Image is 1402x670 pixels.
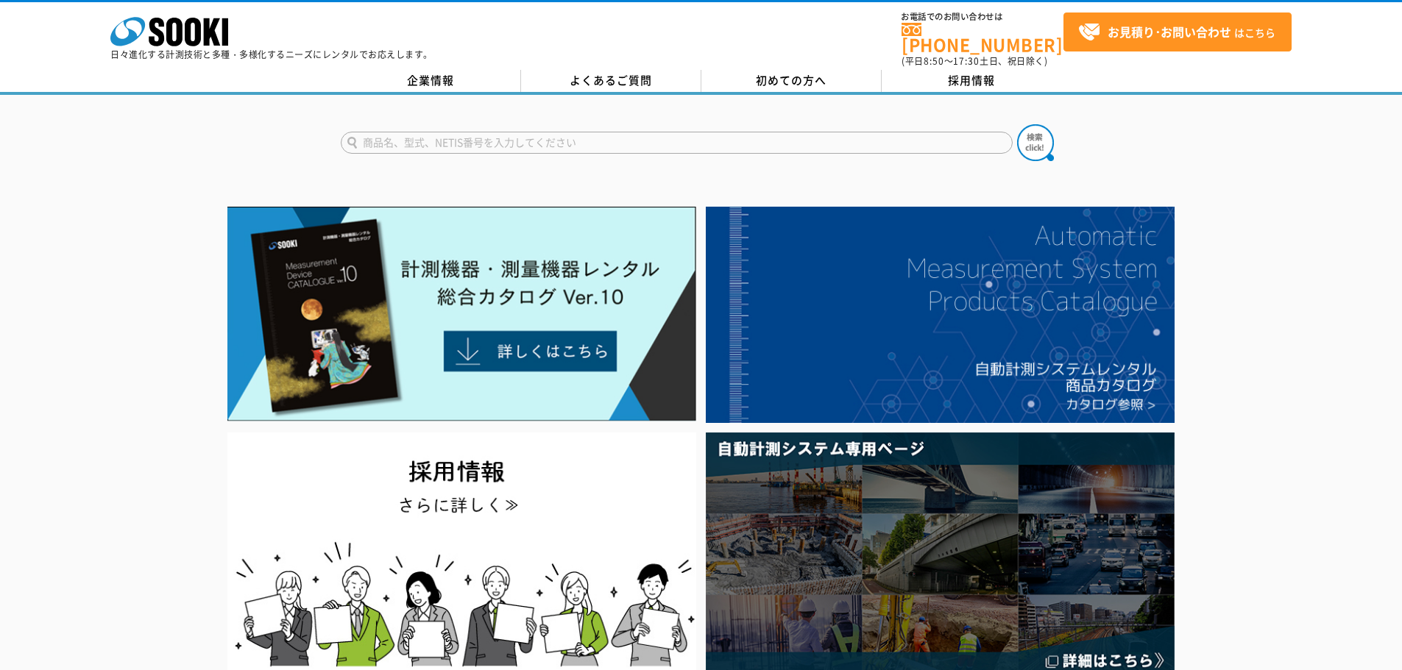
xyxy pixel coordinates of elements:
[882,70,1062,92] a: 採用情報
[341,132,1013,154] input: 商品名、型式、NETIS番号を入力してください
[1063,13,1292,51] a: お見積り･お問い合わせはこちら
[902,13,1063,21] span: お電話でのお問い合わせは
[1108,23,1231,40] strong: お見積り･お問い合わせ
[953,54,980,68] span: 17:30
[227,207,696,421] img: Catalog Ver10
[701,70,882,92] a: 初めての方へ
[1017,124,1054,161] img: btn_search.png
[756,72,826,88] span: 初めての方へ
[341,70,521,92] a: 企業情報
[521,70,701,92] a: よくあるご質問
[1078,21,1275,43] span: はこちら
[902,23,1063,53] a: [PHONE_NUMBER]
[924,54,944,68] span: 8:50
[706,207,1175,423] img: 自動計測システムカタログ
[902,54,1047,68] span: (平日 ～ 土日、祝日除く)
[110,50,433,59] p: 日々進化する計測技術と多種・多様化するニーズにレンタルでお応えします。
